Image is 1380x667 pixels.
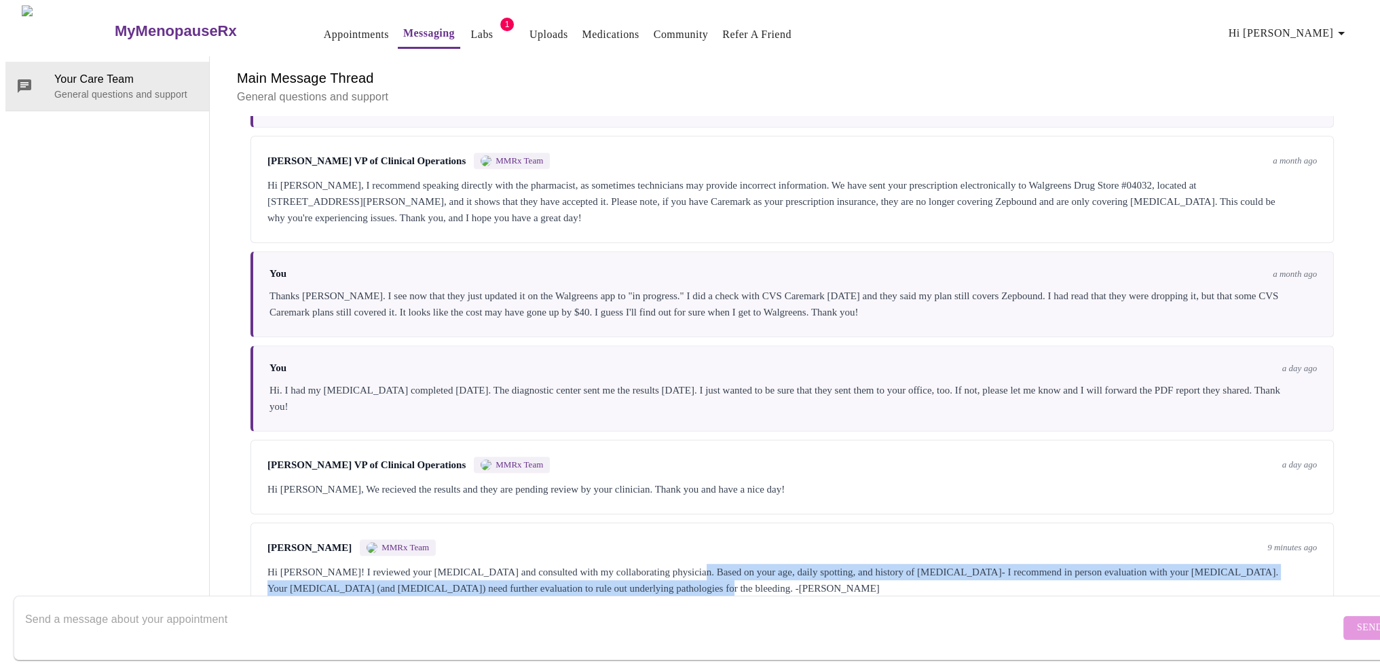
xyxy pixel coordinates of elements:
img: MyMenopauseRx Logo [22,5,113,56]
span: [PERSON_NAME] VP of Clinical Operations [267,459,466,471]
button: Messaging [398,20,460,49]
div: Thanks [PERSON_NAME]. I see now that they just updated it on the Walgreens app to "in progress." ... [269,288,1317,320]
button: Uploads [524,21,574,48]
p: General questions and support [237,89,1347,105]
span: MMRx Team [381,542,429,553]
div: Your Care TeamGeneral questions and support [5,62,209,111]
img: MMRX [481,155,491,166]
span: You [269,362,286,374]
h3: MyMenopauseRx [115,22,237,40]
div: Hi [PERSON_NAME], I recommend speaking directly with the pharmacist, as sometimes technicians may... [267,177,1317,226]
p: General questions and support [54,88,198,101]
button: Labs [460,21,504,48]
button: Medications [577,21,645,48]
a: Labs [471,25,493,44]
img: MMRX [481,459,491,470]
button: Refer a Friend [717,21,797,48]
a: Refer a Friend [722,25,791,44]
span: MMRx Team [496,459,543,470]
a: Uploads [529,25,568,44]
span: Your Care Team [54,71,198,88]
span: a month ago [1273,155,1317,166]
div: Hi. I had my [MEDICAL_DATA] completed [DATE]. The diagnostic center sent me the results [DATE]. I... [269,382,1317,415]
button: Community [648,21,714,48]
span: MMRx Team [496,155,543,166]
span: a day ago [1282,459,1317,470]
span: 1 [500,18,514,31]
span: [PERSON_NAME] VP of Clinical Operations [267,155,466,167]
h6: Main Message Thread [237,67,1347,89]
a: Messaging [403,24,455,43]
button: Hi [PERSON_NAME] [1223,20,1355,47]
button: Appointments [318,21,394,48]
span: [PERSON_NAME] [267,542,352,554]
div: Hi [PERSON_NAME], We recieved the results and they are pending review by your clinician. Thank yo... [267,481,1317,497]
a: Appointments [324,25,389,44]
span: Hi [PERSON_NAME] [1229,24,1349,43]
a: Community [654,25,709,44]
span: You [269,268,286,280]
div: Hi [PERSON_NAME]! I reviewed your [MEDICAL_DATA] and consulted with my collaborating physician. B... [267,564,1317,596]
img: MMRX [367,542,377,553]
span: a month ago [1273,269,1317,280]
span: 9 minutes ago [1267,542,1317,553]
a: MyMenopauseRx [113,7,291,55]
span: a day ago [1282,363,1317,374]
a: Medications [582,25,639,44]
textarea: Send a message about your appointment [25,606,1340,649]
